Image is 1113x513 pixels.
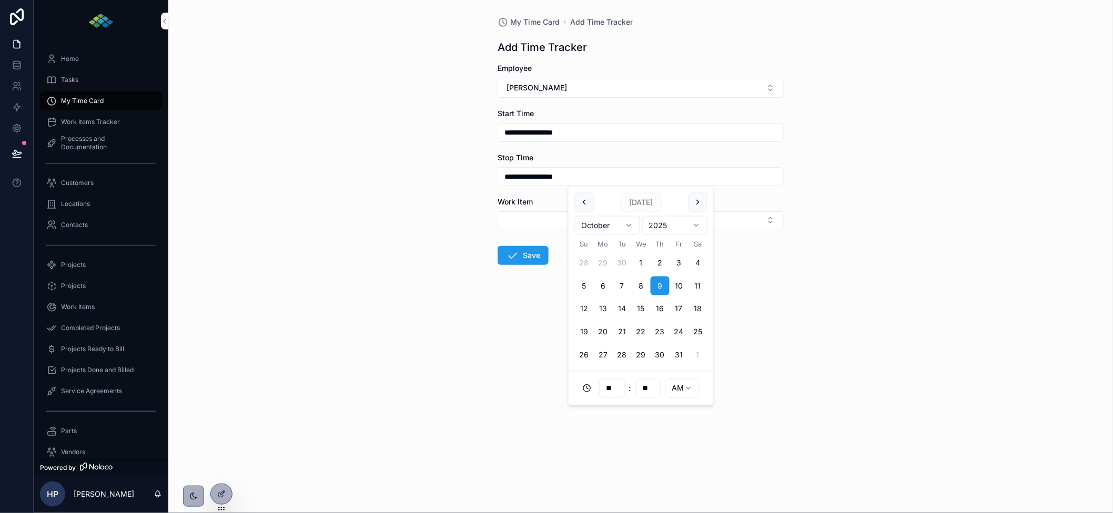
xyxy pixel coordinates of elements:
[632,323,651,342] button: Wednesday, October 22nd, 2025
[498,64,532,73] span: Employee
[570,17,633,27] a: Add Time Tracker
[61,221,88,229] span: Contacts
[40,255,162,274] a: Projects
[594,300,613,319] button: Monday, October 13th, 2025
[594,276,613,295] button: Monday, October 6th, 2025
[575,239,707,365] table: October 2025
[632,253,651,272] button: Wednesday, October 1st, 2025
[40,276,162,295] a: Projects
[632,276,651,295] button: Wednesday, October 8th, 2025
[40,297,162,316] a: Work Items
[61,448,85,456] span: Vendors
[47,488,58,500] span: HP
[61,427,77,435] span: Parts
[498,78,784,98] button: Select Button
[40,49,162,68] a: Home
[61,282,86,290] span: Projects
[40,464,76,472] span: Powered by
[575,346,594,365] button: Sunday, October 26th, 2025
[670,323,689,342] button: Friday, October 24th, 2025
[689,346,707,365] button: Saturday, November 1st, 2025
[61,179,94,187] span: Customers
[40,173,162,192] a: Customers
[613,300,632,319] button: Tuesday, October 14th, 2025
[498,211,784,229] button: Select Button
[61,387,122,395] span: Service Agreements
[594,323,613,342] button: Monday, October 20th, 2025
[689,300,707,319] button: Saturday, October 18th, 2025
[613,346,632,365] button: Tuesday, October 28th, 2025
[575,276,594,295] button: Sunday, October 5th, 2025
[498,246,549,265] button: Save
[61,97,104,105] span: My Time Card
[498,197,533,206] span: Work Item
[613,276,632,295] button: Tuesday, October 7th, 2025
[74,489,134,499] p: [PERSON_NAME]
[61,135,151,151] span: Processes and Documentation
[61,76,78,84] span: Tasks
[651,323,670,342] button: Thursday, October 23rd, 2025
[34,42,168,459] div: scrollable content
[61,303,95,311] span: Work Items
[575,323,594,342] button: Sunday, October 19th, 2025
[575,253,594,272] button: Sunday, September 28th, 2025
[670,276,689,295] button: Friday, October 10th, 2025
[613,239,632,249] th: Tuesday
[61,200,90,208] span: Locations
[510,17,560,27] span: My Time Card
[594,253,613,272] button: Monday, September 29th, 2025
[34,459,168,475] a: Powered by
[670,253,689,272] button: Friday, October 3rd, 2025
[61,345,124,353] span: Projects Ready to Bill
[40,443,162,461] a: Vendors
[40,361,162,379] a: Projects Done and Billed
[40,382,162,401] a: Service Agreements
[689,239,707,249] th: Saturday
[651,300,670,319] button: Thursday, October 16th, 2025
[651,276,670,295] button: Today, Thursday, October 9th, 2025, selected
[40,216,162,234] a: Contacts
[61,366,134,374] span: Projects Done and Billed
[670,300,689,319] button: Friday, October 17th, 2025
[61,118,120,126] span: Work Items Tracker
[88,13,114,29] img: App logo
[575,239,594,249] th: Sunday
[594,346,613,365] button: Monday, October 27th, 2025
[40,70,162,89] a: Tasks
[575,378,707,399] div: :
[651,239,670,249] th: Thursday
[670,346,689,365] button: Friday, October 31st, 2025
[498,40,587,55] h1: Add Time Tracker
[632,239,651,249] th: Wednesday
[613,253,632,272] button: Tuesday, September 30th, 2025
[632,300,651,319] button: Wednesday, October 15th, 2025
[40,422,162,440] a: Parts
[689,323,707,342] button: Saturday, October 25th, 2025
[61,55,79,63] span: Home
[670,239,689,249] th: Friday
[689,276,707,295] button: Saturday, October 11th, 2025
[40,91,162,110] a: My Time Card
[498,109,534,118] span: Start Time
[61,324,120,332] span: Completed Projects
[575,300,594,319] button: Sunday, October 12th, 2025
[40,194,162,213] a: Locations
[689,253,707,272] button: Saturday, October 4th, 2025
[651,346,670,365] button: Thursday, October 30th, 2025
[61,261,86,269] span: Projects
[651,253,670,272] button: Thursday, October 2nd, 2025
[632,346,651,365] button: Wednesday, October 29th, 2025
[40,340,162,358] a: Projects Ready to Bill
[40,112,162,131] a: Work Items Tracker
[507,83,567,93] span: [PERSON_NAME]
[594,239,613,249] th: Monday
[40,319,162,337] a: Completed Projects
[613,323,632,342] button: Tuesday, October 21st, 2025
[498,17,560,27] a: My Time Card
[40,134,162,152] a: Processes and Documentation
[498,153,533,162] span: Stop Time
